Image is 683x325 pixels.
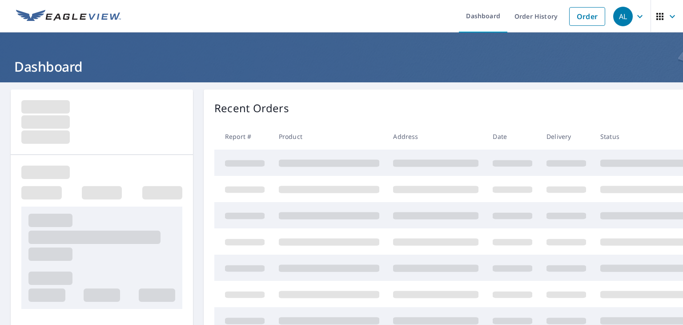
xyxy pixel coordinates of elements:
a: Order [569,7,605,26]
th: Delivery [539,123,593,150]
th: Product [272,123,386,150]
th: Date [486,123,539,150]
img: EV Logo [16,10,121,23]
h1: Dashboard [11,57,672,76]
th: Report # [214,123,272,150]
p: Recent Orders [214,100,289,116]
div: AL [613,7,633,26]
th: Address [386,123,486,150]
